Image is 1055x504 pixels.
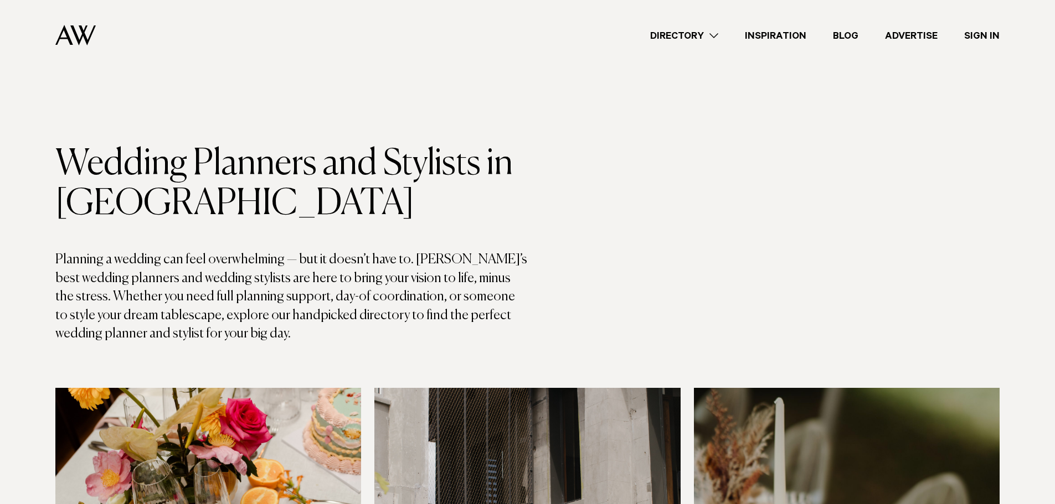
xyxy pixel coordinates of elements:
a: Sign In [951,28,1013,43]
img: Auckland Weddings Logo [55,25,96,45]
h1: Wedding Planners and Stylists in [GEOGRAPHIC_DATA] [55,144,528,224]
a: Directory [637,28,732,43]
a: Advertise [872,28,951,43]
a: Blog [820,28,872,43]
p: Planning a wedding can feel overwhelming — but it doesn’t have to. [PERSON_NAME]’s best wedding p... [55,251,528,344]
a: Inspiration [732,28,820,43]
